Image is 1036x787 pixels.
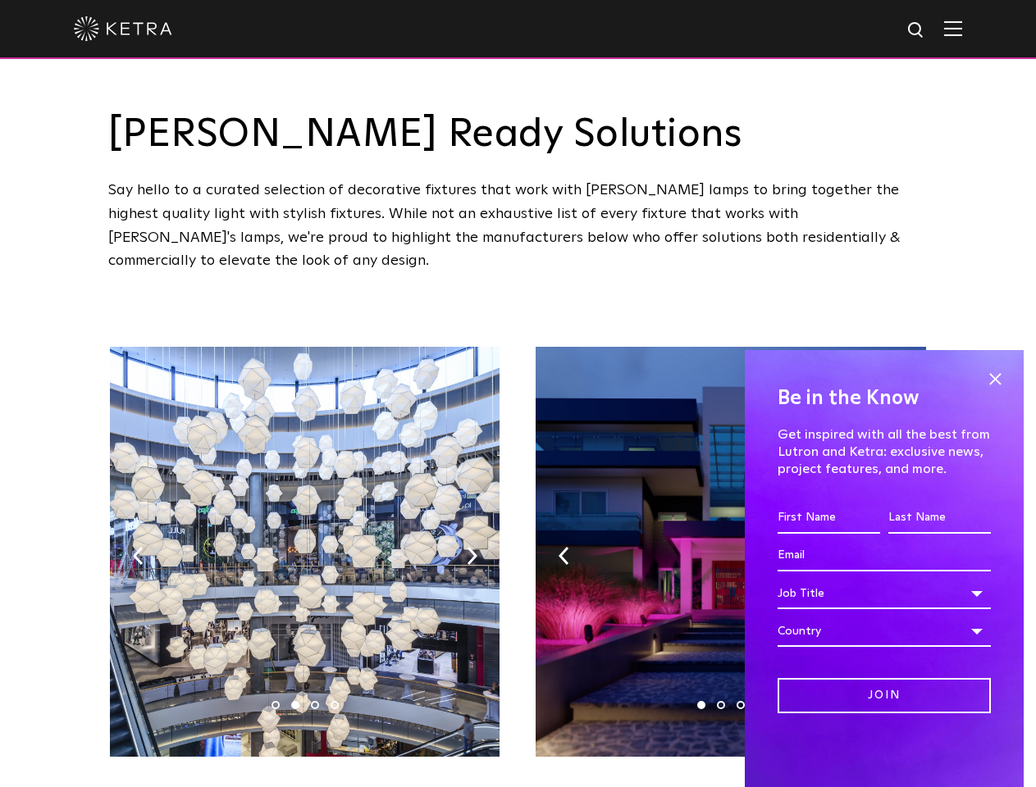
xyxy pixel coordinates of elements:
[906,20,927,41] img: search icon
[944,20,962,36] img: Hamburger%20Nav.svg
[778,616,991,647] div: Country
[778,578,991,609] div: Job Title
[108,115,929,154] h3: [PERSON_NAME] Ready Solutions
[778,540,991,571] input: Email
[110,347,500,757] img: Octavio_Ketra_Image.jpg
[888,503,991,534] input: Last Name
[467,547,477,565] img: arrow-right-black.svg
[108,179,929,273] div: Say hello to a curated selection of decorative fixtures that work with [PERSON_NAME] lamps to bri...
[778,678,991,713] input: Join
[778,383,991,414] h4: Be in the Know
[133,547,144,565] img: arrow-left-black.svg
[559,547,569,565] img: arrow-left-black.svg
[74,16,172,41] img: ketra-logo-2019-white
[778,503,880,534] input: First Name
[778,426,991,477] p: Get inspired with all the best from Lutron and Ketra: exclusive news, project features, and more.
[536,347,925,757] img: 03-1.jpg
